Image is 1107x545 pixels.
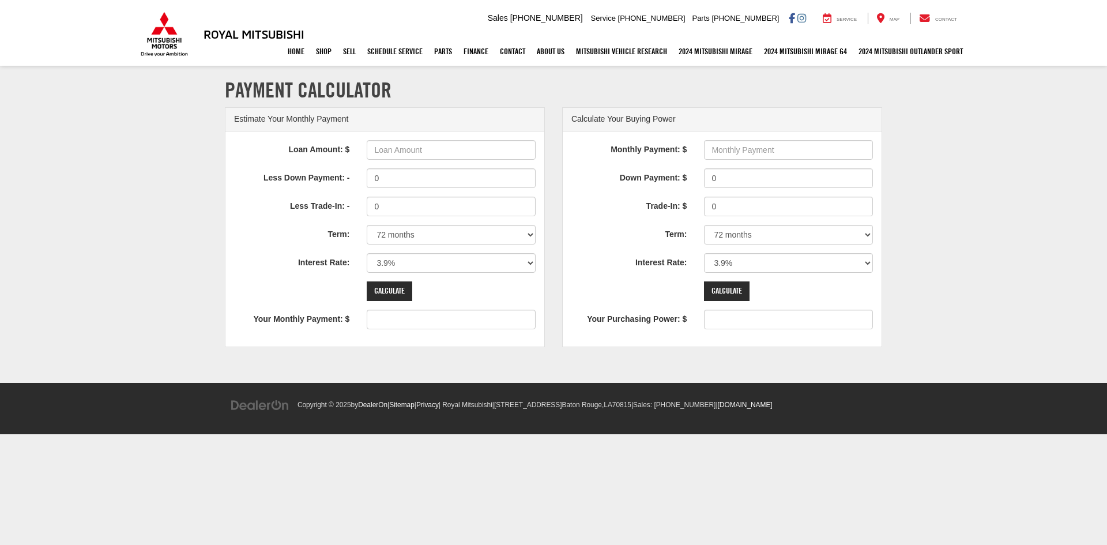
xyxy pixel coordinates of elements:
img: DealerOn [231,399,289,412]
span: Service [591,14,616,22]
span: Sales: [633,401,652,409]
h3: Royal Mitsubishi [204,28,304,40]
a: 2024 Mitsubishi Mirage [673,37,758,66]
input: Loan Amount [367,140,536,160]
a: 2024 Mitsubishi Mirage G4 [758,37,853,66]
a: Mitsubishi Vehicle Research [570,37,673,66]
a: Schedule Service: Opens in a new tab [362,37,428,66]
label: Loan Amount: $ [225,140,358,156]
span: Map [890,17,899,22]
label: Interest Rate: [563,253,695,269]
h1: Payment Calculator [225,78,882,102]
a: Service [814,13,865,24]
label: Interest Rate: [225,253,358,269]
a: Facebook: Click to visit our Facebook page [789,13,795,22]
a: About Us [531,37,570,66]
span: | [492,401,631,409]
a: [DOMAIN_NAME] [718,401,773,409]
span: | [415,401,439,409]
span: [PHONE_NUMBER] [618,14,686,22]
label: Your Monthly Payment: $ [225,310,358,325]
a: 2024 Mitsubishi Outlander SPORT [853,37,969,66]
span: Parts [692,14,709,22]
a: Shop [310,37,337,66]
label: Down Payment: $ [563,168,695,184]
div: Calculate Your Buying Power [563,108,882,131]
input: Down Payment [704,168,873,188]
input: Calculate [704,281,750,301]
span: [PHONE_NUMBER] [510,13,583,22]
span: [PHONE_NUMBER] [711,14,779,22]
a: DealerOn [231,400,289,409]
a: Parts: Opens in a new tab [428,37,458,66]
a: Home [282,37,310,66]
label: Less Trade-In: - [225,197,358,212]
span: | [387,401,415,409]
input: Monthly Payment [704,140,873,160]
span: | [631,401,716,409]
a: Instagram: Click to visit our Instagram page [797,13,806,22]
div: Estimate Your Monthly Payment [225,108,544,131]
span: LA [604,401,612,409]
label: Monthly Payment: $ [563,140,695,156]
span: Copyright © 2025 [298,401,351,409]
span: Contact [935,17,957,22]
label: Trade-In: $ [563,197,695,212]
input: Calculate [367,281,412,301]
a: Finance [458,37,494,66]
span: | [716,401,772,409]
span: | Royal Mitsubishi [439,401,492,409]
a: Contact [494,37,531,66]
label: Term: [563,225,695,240]
a: Sell [337,37,362,66]
label: Term: [225,225,358,240]
img: Mitsubishi [138,12,190,57]
span: Sales [488,13,508,22]
span: Baton Rouge, [562,401,604,409]
label: Less Down Payment: - [225,168,358,184]
span: [STREET_ADDRESS] [494,401,562,409]
a: Contact [910,13,966,24]
span: 70815 [612,401,631,409]
span: [PHONE_NUMBER] [654,401,716,409]
span: by [351,401,387,409]
a: Privacy [416,401,439,409]
a: DealerOn Home Page [358,401,387,409]
label: Your Purchasing Power: $ [563,310,695,325]
a: Sitemap [389,401,415,409]
span: Service [837,17,857,22]
a: Map [868,13,908,24]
